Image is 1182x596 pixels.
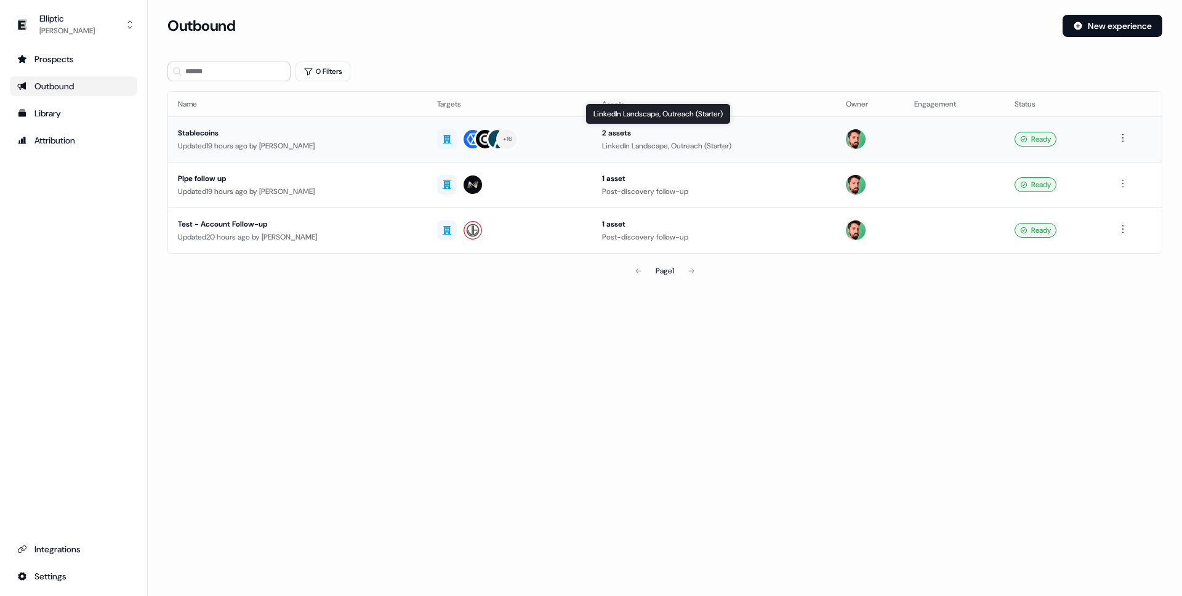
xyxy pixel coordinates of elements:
[904,92,1005,116] th: Engagement
[602,218,826,230] div: 1 asset
[178,218,417,230] div: Test - Account Follow-up
[1015,223,1056,238] div: Ready
[1015,132,1056,147] div: Ready
[427,92,592,116] th: Targets
[602,231,826,243] div: Post-discovery follow-up
[836,92,904,116] th: Owner
[602,140,826,152] div: LinkedIn Landscape, Outreach (Starter)
[602,172,826,185] div: 1 asset
[17,107,130,119] div: Library
[602,127,826,139] div: 2 assets
[17,53,130,65] div: Prospects
[585,103,731,124] div: LinkedIn Landscape, Outreach (Starter)
[17,80,130,92] div: Outbound
[178,185,417,198] div: Updated 19 hours ago by [PERSON_NAME]
[846,129,866,149] img: Phill
[10,539,137,559] a: Go to integrations
[295,62,350,81] button: 0 Filters
[10,76,137,96] a: Go to outbound experience
[178,127,417,139] div: Stablecoins
[846,220,866,240] img: Phill
[1015,177,1056,192] div: Ready
[178,172,417,185] div: Pipe follow up
[178,231,417,243] div: Updated 20 hours ago by [PERSON_NAME]
[1063,15,1162,37] button: New experience
[39,12,95,25] div: Elliptic
[10,10,137,39] button: Elliptic[PERSON_NAME]
[178,140,417,152] div: Updated 19 hours ago by [PERSON_NAME]
[503,134,513,145] div: + 16
[846,175,866,195] img: Phill
[1005,92,1105,116] th: Status
[17,570,130,582] div: Settings
[168,92,427,116] th: Name
[10,566,137,586] a: Go to integrations
[10,103,137,123] a: Go to templates
[167,17,235,35] h3: Outbound
[10,131,137,150] a: Go to attribution
[39,25,95,37] div: [PERSON_NAME]
[17,543,130,555] div: Integrations
[602,185,826,198] div: Post-discovery follow-up
[10,49,137,69] a: Go to prospects
[656,265,674,277] div: Page 1
[592,92,835,116] th: Assets
[17,134,130,147] div: Attribution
